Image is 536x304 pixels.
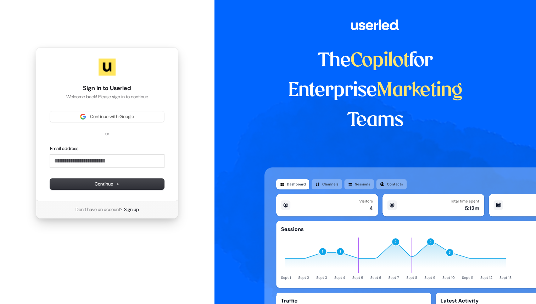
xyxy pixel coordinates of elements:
button: Sign in with GoogleContinue with Google [50,111,164,122]
p: Welcome back! Please sign in to continue [50,94,164,100]
h1: The for Enterprise Teams [264,46,486,136]
h1: Sign in to Userled [50,84,164,93]
button: Continue [50,179,164,189]
span: Continue [95,181,119,187]
img: Userled [99,59,116,76]
span: Copilot [351,52,409,70]
span: Continue with Google [90,114,134,120]
a: Sign up [124,206,139,213]
span: Don’t have an account? [76,206,123,213]
span: Marketing [377,82,463,100]
img: Sign in with Google [80,114,86,120]
p: or [105,131,109,137]
label: Email address [50,145,78,152]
